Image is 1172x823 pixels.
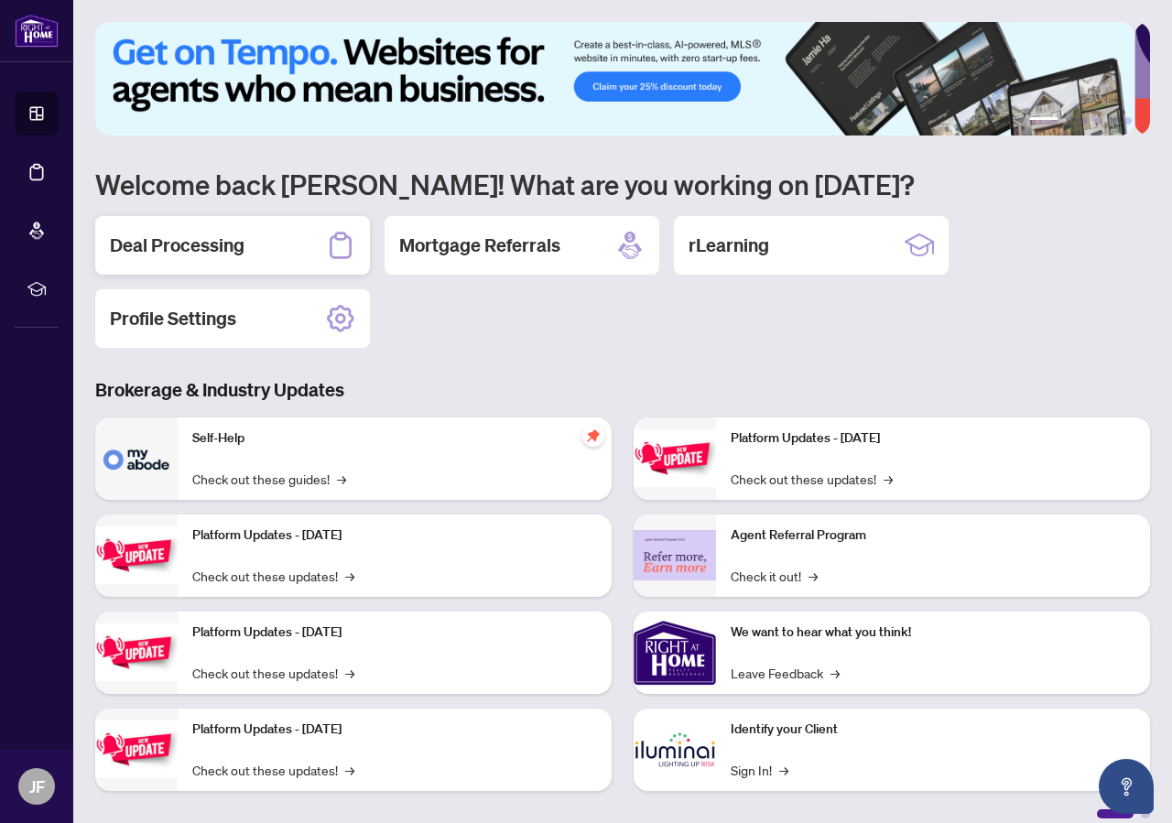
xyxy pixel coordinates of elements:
a: Check it out!→ [731,566,818,586]
p: We want to hear what you think! [731,623,1135,643]
img: Platform Updates - July 21, 2025 [95,623,178,681]
span: → [808,566,818,586]
span: → [779,760,788,780]
button: 5 [1110,117,1117,125]
p: Platform Updates - [DATE] [192,525,597,546]
span: JF [29,774,45,799]
a: Check out these guides!→ [192,469,346,489]
span: → [884,469,893,489]
p: Self-Help [192,428,597,449]
p: Platform Updates - [DATE] [192,720,597,740]
a: Check out these updates!→ [192,566,354,586]
button: 3 [1080,117,1088,125]
a: Check out these updates!→ [192,760,354,780]
p: Platform Updates - [DATE] [192,623,597,643]
a: Sign In!→ [731,760,788,780]
img: We want to hear what you think! [634,612,716,694]
img: Identify your Client [634,709,716,791]
img: Self-Help [95,417,178,500]
button: 6 [1124,117,1132,125]
img: Platform Updates - June 23, 2025 [634,429,716,487]
span: → [830,663,840,683]
h2: rLearning [689,233,769,258]
a: Leave Feedback→ [731,663,840,683]
button: 2 [1066,117,1073,125]
h2: Deal Processing [110,233,244,258]
img: logo [15,14,59,48]
span: pushpin [582,425,604,447]
p: Identify your Client [731,720,1135,740]
h2: Profile Settings [110,306,236,331]
span: → [345,760,354,780]
span: → [345,663,354,683]
p: Platform Updates - [DATE] [731,428,1135,449]
p: Agent Referral Program [731,525,1135,546]
button: 4 [1095,117,1102,125]
button: 1 [1029,117,1058,125]
span: → [345,566,354,586]
img: Platform Updates - July 8, 2025 [95,720,178,778]
a: Check out these updates!→ [192,663,354,683]
span: → [337,469,346,489]
h2: Mortgage Referrals [399,233,560,258]
img: Platform Updates - September 16, 2025 [95,526,178,584]
h1: Welcome back [PERSON_NAME]! What are you working on [DATE]? [95,167,1150,201]
img: Agent Referral Program [634,530,716,580]
h3: Brokerage & Industry Updates [95,377,1150,403]
a: Check out these updates!→ [731,469,893,489]
img: Slide 0 [95,22,1134,135]
button: Open asap [1099,759,1154,814]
